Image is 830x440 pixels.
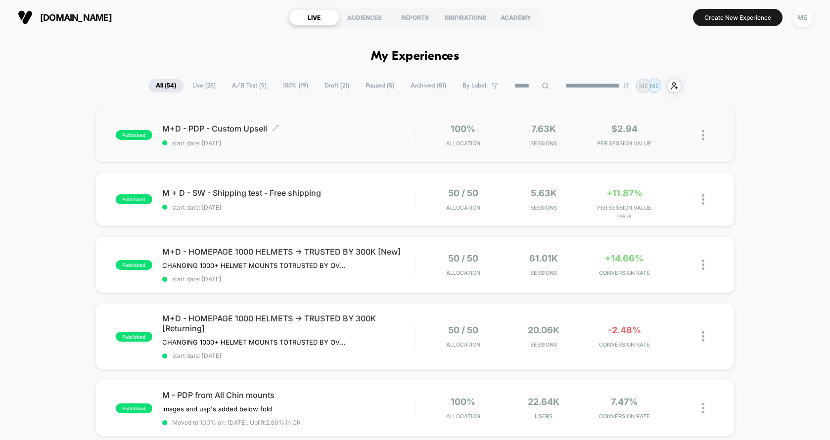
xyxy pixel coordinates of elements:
[793,8,812,27] div: ME
[587,269,662,276] span: CONVERSION RATE
[702,194,704,205] img: close
[506,341,582,348] span: Sessions
[531,188,557,198] span: 5.63k
[446,204,480,211] span: Allocation
[371,49,460,64] h1: My Experiences
[448,188,478,198] span: 50 / 50
[693,9,783,26] button: Create New Experience
[587,413,662,420] span: CONVERSION RATE
[18,10,33,25] img: Visually logo
[611,124,638,134] span: $2.94
[650,82,659,89] p: ME
[40,12,112,23] span: [DOMAIN_NAME]
[623,83,629,88] img: end
[116,332,152,342] span: published
[162,188,415,198] span: M + D - SW - Shipping test - Free shipping
[162,405,272,413] span: images and usp's added below fold
[446,341,480,348] span: Allocation
[162,390,415,400] span: M - PDP from All Chin mounts
[702,331,704,342] img: close
[116,403,152,413] span: published
[528,396,559,407] span: 22.64k
[289,9,339,25] div: LIVE
[162,204,415,211] span: start date: [DATE]
[702,130,704,140] img: close
[162,338,346,346] span: CHANGING 1000+ HELMET MOUNTS TOTRUSTED BY OVER 300,000 RIDERS ON HOMEPAGE DESKTOP AND MOBILERETUR...
[358,79,402,92] span: Paused ( 5 )
[491,9,541,25] div: ACADEMY
[506,140,582,147] span: Sessions
[162,352,415,359] span: start date: [DATE]
[587,204,662,211] span: PER SESSION VALUE
[116,194,152,204] span: published
[390,9,440,25] div: REPORTS
[608,325,641,335] span: -2.48%
[529,253,558,264] span: 61.01k
[403,79,454,92] span: Archived ( 81 )
[446,269,480,276] span: Allocation
[506,204,582,211] span: Sessions
[451,124,475,134] span: 100%
[702,260,704,270] img: close
[339,9,390,25] div: AUDIENCES
[317,79,357,92] span: Draft ( 21 )
[162,262,346,269] span: CHANGING 1000+ HELMET MOUNTS TOTRUSTED BY OVER 300,000 RIDERS ON HOMEPAGE DESKTOP AND MOBILE
[790,7,815,28] button: ME
[611,396,638,407] span: 7.47%
[448,253,478,264] span: 50 / 50
[185,79,223,92] span: Live ( 28 )
[162,124,415,133] span: M+D - PDP - Custom Upsell
[606,188,643,198] span: +11.87%
[172,419,301,426] span: Moved to 100% on: [DATE] . Uplift: 2.60% in CR
[162,313,415,333] span: M+D - HOMEPAGE 1000 HELMETS -> TRUSTED BY 300K [Returning]
[448,325,478,335] span: 50 / 50
[587,214,662,219] span: for 39
[702,403,704,413] img: close
[116,260,152,270] span: published
[225,79,274,92] span: A/B Test ( 9 )
[531,124,556,134] span: 7.63k
[440,9,491,25] div: INSPIRATIONS
[506,269,582,276] span: Sessions
[446,140,480,147] span: Allocation
[587,341,662,348] span: CONVERSION RATE
[116,130,152,140] span: published
[162,247,415,257] span: M+D - HOMEPAGE 1000 HELMETS -> TRUSTED BY 300K [New]
[446,413,480,420] span: Allocation
[276,79,316,92] span: 100% ( 19 )
[639,82,648,89] p: ME
[506,413,582,420] span: Users
[528,325,559,335] span: 20.06k
[148,79,184,92] span: All ( 54 )
[451,396,475,407] span: 100%
[462,82,486,89] span: By Label
[162,139,415,147] span: start date: [DATE]
[162,275,415,283] span: start date: [DATE]
[587,140,662,147] span: PER SESSION VALUE
[605,253,644,264] span: +14.66%
[15,9,115,25] button: [DOMAIN_NAME]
